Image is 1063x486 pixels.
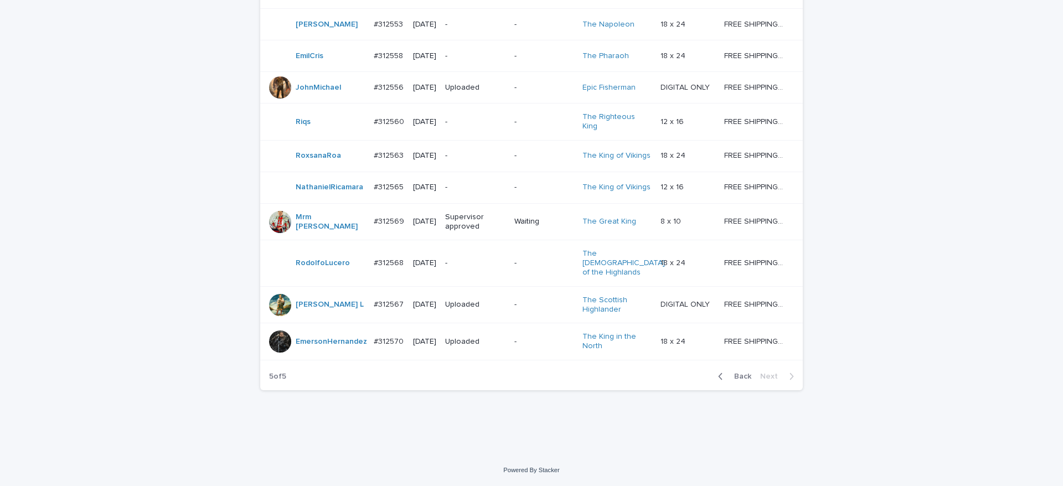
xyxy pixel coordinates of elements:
[445,300,505,309] p: Uploaded
[724,298,787,309] p: FREE SHIPPING - preview in 1-2 business days, after your approval delivery will take 5-10 b.d.
[503,467,559,473] a: Powered By Stacker
[296,213,365,231] a: Mrm [PERSON_NAME]
[413,300,436,309] p: [DATE]
[413,117,436,127] p: [DATE]
[660,335,688,347] p: 18 x 24
[374,180,406,192] p: #312565
[296,151,341,161] a: RoxsanaRoa
[724,18,787,29] p: FREE SHIPPING - preview in 1-2 business days, after your approval delivery will take 5-10 b.d.
[413,183,436,192] p: [DATE]
[756,371,803,381] button: Next
[760,373,785,380] span: Next
[260,240,803,286] tr: RodolfoLucero #312568#312568 [DATE]--The [DEMOGRAPHIC_DATA] of the Highlands 18 x 2418 x 24 FREE ...
[514,83,574,92] p: -
[514,300,574,309] p: -
[296,83,341,92] a: JohnMichael
[582,151,651,161] a: The King of Vikings
[660,115,686,127] p: 12 x 16
[724,49,787,61] p: FREE SHIPPING - preview in 1-2 business days, after your approval delivery will take 5-10 b.d.
[724,81,787,92] p: FREE SHIPPING - preview in 1-2 business days, after your approval delivery will take 5-10 b.d.
[260,140,803,172] tr: RoxsanaRoa #312563#312563 [DATE]--The King of Vikings 18 x 2418 x 24 FREE SHIPPING - preview in 1...
[296,258,350,268] a: RodolfoLucero
[413,151,436,161] p: [DATE]
[374,335,406,347] p: #312570
[260,323,803,360] tr: EmersonHernandez #312570#312570 [DATE]Uploaded-The King in the North 18 x 2418 x 24 FREE SHIPPING...
[660,18,688,29] p: 18 x 24
[709,371,756,381] button: Back
[296,300,364,309] a: [PERSON_NAME] L
[514,20,574,29] p: -
[374,149,406,161] p: #312563
[660,149,688,161] p: 18 x 24
[660,49,688,61] p: 18 x 24
[724,335,787,347] p: FREE SHIPPING - preview in 1-2 business days, after your approval delivery will take 5-10 b.d.
[260,104,803,141] tr: Riqs #312560#312560 [DATE]--The Righteous King 12 x 1612 x 16 FREE SHIPPING - preview in 1-2 busi...
[445,51,505,61] p: -
[724,115,787,127] p: FREE SHIPPING - preview in 1-2 business days, after your approval delivery will take 5-10 b.d.
[260,172,803,203] tr: NathanielRicamara #312565#312565 [DATE]--The King of Vikings 12 x 1612 x 16 FREE SHIPPING - previ...
[374,81,406,92] p: #312556
[660,298,712,309] p: DIGITAL ONLY
[260,72,803,104] tr: JohnMichael #312556#312556 [DATE]Uploaded-Epic Fisherman DIGITAL ONLYDIGITAL ONLY FREE SHIPPING -...
[296,183,363,192] a: NathanielRicamara
[514,151,574,161] p: -
[374,115,406,127] p: #312560
[514,183,574,192] p: -
[724,256,787,268] p: FREE SHIPPING - preview in 1-2 business days, after your approval delivery will take 5-10 b.d.
[445,183,505,192] p: -
[296,337,367,347] a: EmersonHernandez
[445,337,505,347] p: Uploaded
[445,83,505,92] p: Uploaded
[413,83,436,92] p: [DATE]
[582,296,652,314] a: The Scottish Highlander
[296,20,358,29] a: [PERSON_NAME]
[445,117,505,127] p: -
[724,180,787,192] p: FREE SHIPPING - preview in 1-2 business days, after your approval delivery will take 5-10 b.d.
[582,83,636,92] a: Epic Fisherman
[413,337,436,347] p: [DATE]
[413,258,436,268] p: [DATE]
[413,20,436,29] p: [DATE]
[514,258,574,268] p: -
[445,213,505,231] p: Supervisor approved
[660,180,686,192] p: 12 x 16
[514,51,574,61] p: -
[724,149,787,161] p: FREE SHIPPING - preview in 1-2 business days, after your approval delivery will take 5-10 b.d.
[374,49,405,61] p: #312558
[582,112,652,131] a: The Righteous King
[260,203,803,240] tr: Mrm [PERSON_NAME] #312569#312569 [DATE]Supervisor approvedWaitingThe Great King 8 x 108 x 10 FREE...
[296,51,323,61] a: EmilCris
[727,373,751,380] span: Back
[413,51,436,61] p: [DATE]
[514,117,574,127] p: -
[445,20,505,29] p: -
[582,20,634,29] a: The Napoleon
[582,332,652,351] a: The King in the North
[514,337,574,347] p: -
[413,217,436,226] p: [DATE]
[374,18,405,29] p: #312553
[445,258,505,268] p: -
[724,215,787,226] p: FREE SHIPPING - preview in 1-2 business days, after your approval delivery will take 5-10 b.d.
[660,215,683,226] p: 8 x 10
[260,40,803,72] tr: EmilCris #312558#312558 [DATE]--The Pharaoh 18 x 2418 x 24 FREE SHIPPING - preview in 1-2 busines...
[582,183,651,192] a: The King of Vikings
[660,256,688,268] p: 18 x 24
[374,256,406,268] p: #312568
[445,151,505,161] p: -
[260,363,295,390] p: 5 of 5
[374,298,406,309] p: #312567
[582,249,665,277] a: The [DEMOGRAPHIC_DATA] of the Highlands
[582,217,636,226] a: The Great King
[514,217,574,226] p: Waiting
[374,215,406,226] p: #312569
[260,9,803,40] tr: [PERSON_NAME] #312553#312553 [DATE]--The Napoleon 18 x 2418 x 24 FREE SHIPPING - preview in 1-2 b...
[296,117,311,127] a: Riqs
[660,81,712,92] p: DIGITAL ONLY
[260,286,803,323] tr: [PERSON_NAME] L #312567#312567 [DATE]Uploaded-The Scottish Highlander DIGITAL ONLYDIGITAL ONLY FR...
[582,51,629,61] a: The Pharaoh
